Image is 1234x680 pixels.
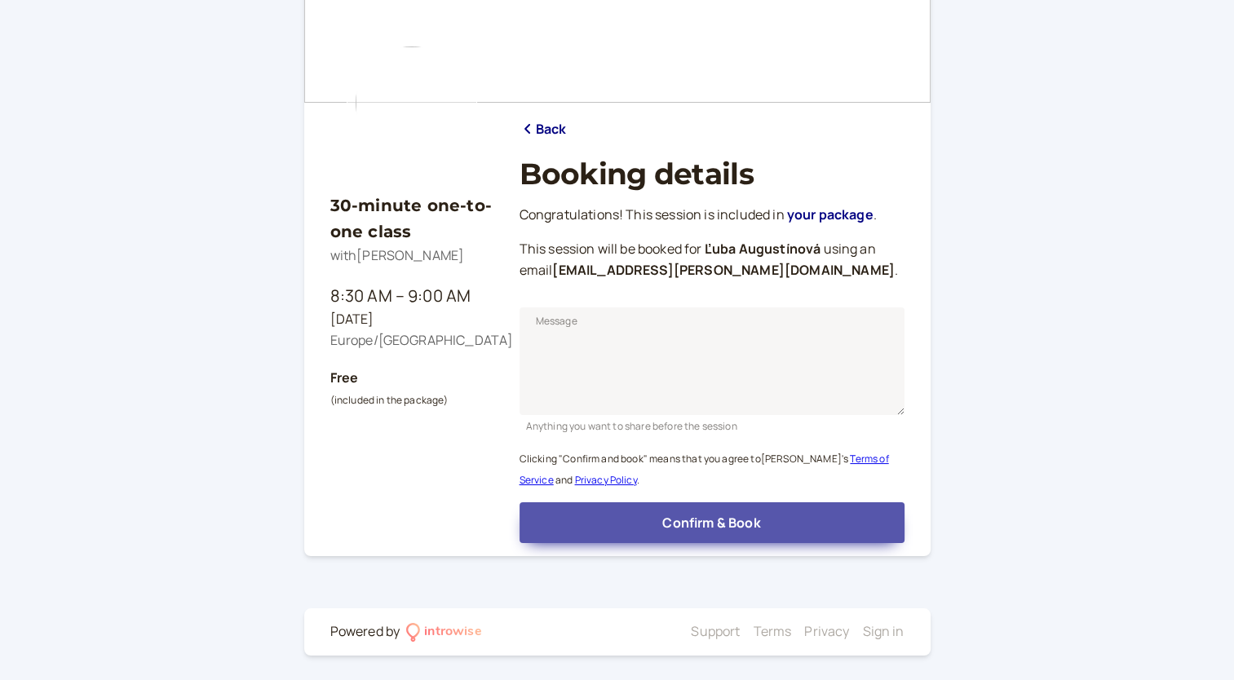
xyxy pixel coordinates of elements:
a: Privacy Policy [574,473,636,487]
p: Congratulations! This session is included in . [520,205,904,226]
a: Support [691,622,740,640]
span: with [PERSON_NAME] [330,246,465,264]
textarea: Message [520,307,904,415]
div: 8:30 AM – 9:00 AM [330,283,493,309]
button: Confirm & Book [520,502,904,543]
a: introwise [406,621,482,642]
div: Europe/[GEOGRAPHIC_DATA] [330,330,493,351]
a: Privacy [804,622,849,640]
b: [EMAIL_ADDRESS][PERSON_NAME][DOMAIN_NAME] [552,261,895,279]
div: Anything you want to share before the session [520,415,904,434]
small: (included in the package) [330,393,449,407]
div: [DATE] [330,309,493,330]
h1: Booking details [520,157,904,192]
a: Sign in [862,622,904,640]
small: Clicking "Confirm and book" means that you agree to [PERSON_NAME] ' s and . [520,452,889,487]
b: Ľuba Augustínová [705,240,821,258]
h3: 30-minute one-to-one class [330,192,493,245]
div: introwise [424,621,481,642]
div: Powered by [330,621,400,642]
a: Back [520,119,567,140]
a: Terms of Service [520,452,889,487]
span: Confirm & Book [662,514,760,532]
b: Free [330,369,359,386]
span: Message [536,313,577,329]
a: your package [787,205,874,223]
a: Terms [753,622,791,640]
p: This session will be booked for using an email . [520,239,904,281]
